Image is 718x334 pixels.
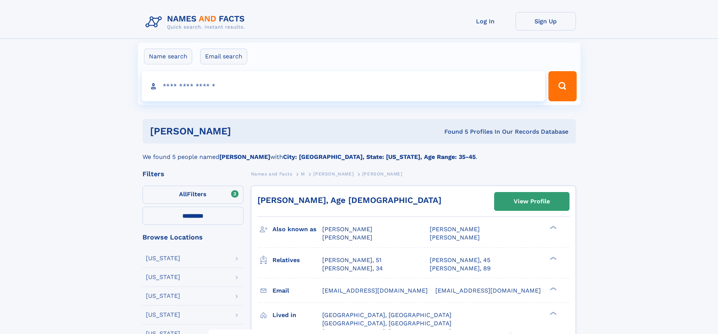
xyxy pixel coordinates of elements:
[142,71,545,101] input: search input
[338,128,568,136] div: Found 5 Profiles In Our Records Database
[146,312,180,318] div: [US_STATE]
[142,171,243,177] div: Filters
[142,186,243,204] label: Filters
[146,274,180,280] div: [US_STATE]
[494,192,569,210] a: View Profile
[219,153,270,160] b: [PERSON_NAME]
[322,264,383,273] a: [PERSON_NAME], 34
[301,171,305,177] span: M
[548,71,576,101] button: Search Button
[144,49,192,64] label: Name search
[322,234,372,241] span: [PERSON_NAME]
[548,256,557,261] div: ❯
[430,264,491,273] a: [PERSON_NAME], 89
[455,12,516,31] a: Log In
[251,169,292,178] a: Names and Facts
[257,195,441,205] a: [PERSON_NAME], Age [DEMOGRAPHIC_DATA]
[548,225,557,230] div: ❯
[514,193,550,210] div: View Profile
[301,169,305,178] a: M
[146,293,180,299] div: [US_STATE]
[142,234,243,241] div: Browse Locations
[430,256,490,264] a: [PERSON_NAME], 45
[548,286,557,291] div: ❯
[273,284,322,297] h3: Email
[313,171,354,177] span: [PERSON_NAME]
[142,143,576,162] div: We found 5 people named with .
[322,226,372,233] span: [PERSON_NAME]
[430,234,480,241] span: [PERSON_NAME]
[273,254,322,267] h3: Relatives
[150,127,338,136] h1: [PERSON_NAME]
[179,191,187,198] span: All
[273,309,322,322] h3: Lived in
[548,311,557,316] div: ❯
[430,226,480,233] span: [PERSON_NAME]
[362,171,403,177] span: [PERSON_NAME]
[142,12,251,32] img: Logo Names and Facts
[322,311,452,319] span: [GEOGRAPHIC_DATA], [GEOGRAPHIC_DATA]
[322,256,381,264] a: [PERSON_NAME], 51
[313,169,354,178] a: [PERSON_NAME]
[516,12,576,31] a: Sign Up
[146,255,180,261] div: [US_STATE]
[435,287,541,294] span: [EMAIL_ADDRESS][DOMAIN_NAME]
[200,49,247,64] label: Email search
[322,287,428,294] span: [EMAIL_ADDRESS][DOMAIN_NAME]
[283,153,476,160] b: City: [GEOGRAPHIC_DATA], State: [US_STATE], Age Range: 35-45
[273,223,322,236] h3: Also known as
[322,320,452,327] span: [GEOGRAPHIC_DATA], [GEOGRAPHIC_DATA]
